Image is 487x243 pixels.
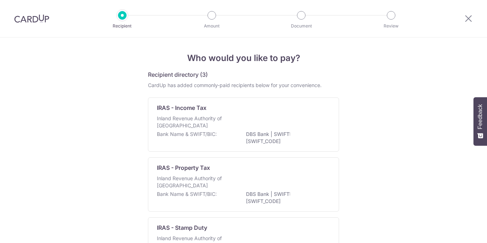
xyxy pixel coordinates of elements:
[246,191,326,205] p: DBS Bank | SWIFT: [SWIFT_CODE]
[185,22,238,30] p: Amount
[157,223,207,232] p: IRAS - Stamp Duty
[275,22,328,30] p: Document
[148,70,208,79] h5: Recipient directory (3)
[14,14,49,23] img: CardUp
[442,222,480,239] iframe: Opens a widget where you can find more information
[157,103,206,112] p: IRAS - Income Tax
[157,131,217,138] p: Bank Name & SWIFT/BIC:
[473,97,487,146] button: Feedback - Show survey
[246,131,326,145] p: DBS Bank | SWIFT: [SWIFT_CODE]
[148,82,339,89] div: CardUp has added commonly-paid recipients below for your convenience.
[96,22,149,30] p: Recipient
[477,104,483,129] span: Feedback
[365,22,417,30] p: Review
[148,52,339,65] h4: Who would you like to pay?
[157,175,232,189] p: Inland Revenue Authority of [GEOGRAPHIC_DATA]
[157,163,210,172] p: IRAS - Property Tax
[157,191,217,198] p: Bank Name & SWIFT/BIC:
[157,115,232,129] p: Inland Revenue Authority of [GEOGRAPHIC_DATA]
